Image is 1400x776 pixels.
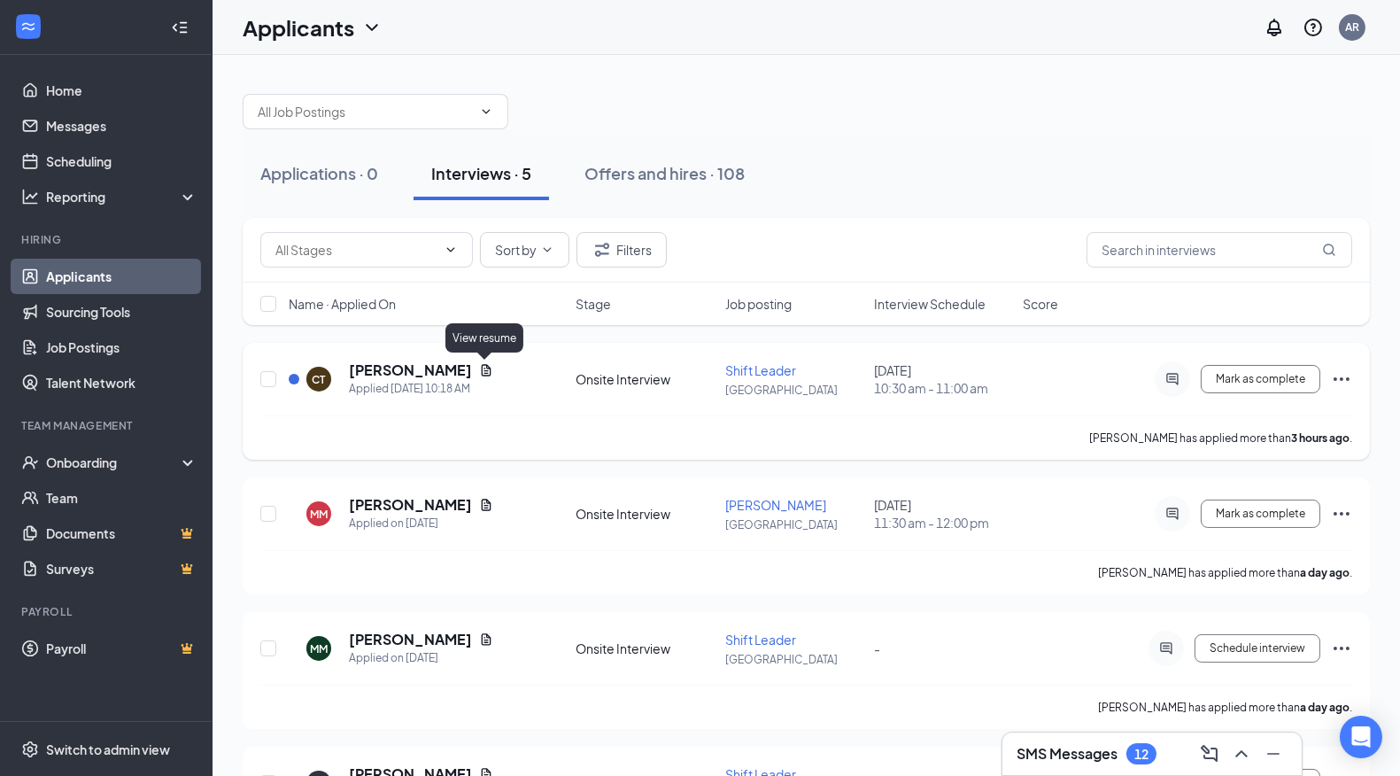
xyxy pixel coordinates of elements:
[349,515,493,532] div: Applied on [DATE]
[874,496,1012,532] div: [DATE]
[1210,642,1305,655] span: Schedule interview
[1263,743,1284,764] svg: Minimize
[1259,740,1288,768] button: Minimize
[1017,744,1118,764] h3: SMS Messages
[874,361,1012,397] div: [DATE]
[1201,500,1320,528] button: Mark as complete
[46,144,197,179] a: Scheduling
[479,632,493,647] svg: Document
[46,631,197,666] a: PayrollCrown
[310,641,328,656] div: MM
[46,454,182,471] div: Onboarding
[1195,634,1320,663] button: Schedule interview
[874,379,1012,397] span: 10:30 am - 11:00 am
[1098,700,1352,715] p: [PERSON_NAME] has applied more than .
[1087,232,1352,268] input: Search in interviews
[19,18,37,35] svg: WorkstreamLogo
[1162,507,1183,521] svg: ActiveChat
[21,232,194,247] div: Hiring
[576,640,714,657] div: Onsite Interview
[540,243,554,257] svg: ChevronDown
[1231,743,1252,764] svg: ChevronUp
[46,365,197,400] a: Talent Network
[46,741,170,758] div: Switch to admin view
[21,741,39,758] svg: Settings
[576,232,667,268] button: Filter Filters
[1264,17,1285,38] svg: Notifications
[46,330,197,365] a: Job Postings
[576,295,611,313] span: Stage
[480,232,569,268] button: Sort byChevronDown
[1300,566,1350,579] b: a day ago
[46,108,197,144] a: Messages
[46,480,197,516] a: Team
[725,362,796,378] span: Shift Leader
[1331,503,1352,524] svg: Ellipses
[1023,295,1058,313] span: Score
[1216,373,1305,385] span: Mark as complete
[1291,431,1350,445] b: 3 hours ago
[874,514,1012,532] span: 11:30 am - 12:00 pm
[1227,740,1256,768] button: ChevronUp
[584,162,745,184] div: Offers and hires · 108
[479,498,493,512] svg: Document
[260,162,378,184] div: Applications · 0
[576,505,714,523] div: Onsite Interview
[1340,716,1382,758] div: Open Intercom Messenger
[313,372,326,387] div: CT
[46,73,197,108] a: Home
[1201,365,1320,393] button: Mark as complete
[1199,743,1220,764] svg: ComposeMessage
[444,243,458,257] svg: ChevronDown
[21,604,194,619] div: Payroll
[46,294,197,330] a: Sourcing Tools
[243,12,354,43] h1: Applicants
[1089,431,1352,446] p: [PERSON_NAME] has applied more than .
[1303,17,1324,38] svg: QuestionInfo
[46,516,197,551] a: DocumentsCrown
[495,244,537,256] span: Sort by
[21,418,194,433] div: Team Management
[1195,740,1224,768] button: ComposeMessage
[725,295,792,313] span: Job posting
[1300,701,1350,714] b: a day ago
[874,640,880,656] span: -
[1098,565,1352,580] p: [PERSON_NAME] has applied more than .
[431,162,531,184] div: Interviews · 5
[1216,508,1305,520] span: Mark as complete
[21,454,39,471] svg: UserCheck
[275,240,437,260] input: All Stages
[349,361,472,380] h5: [PERSON_NAME]
[349,630,472,649] h5: [PERSON_NAME]
[725,632,796,648] span: Shift Leader
[46,188,198,206] div: Reporting
[592,239,613,260] svg: Filter
[479,105,493,119] svg: ChevronDown
[46,551,197,586] a: SurveysCrown
[21,188,39,206] svg: Analysis
[725,383,863,398] p: [GEOGRAPHIC_DATA]
[725,652,863,667] p: [GEOGRAPHIC_DATA]
[349,495,472,515] h5: [PERSON_NAME]
[1331,369,1352,390] svg: Ellipses
[1331,638,1352,659] svg: Ellipses
[171,19,189,36] svg: Collapse
[349,649,493,667] div: Applied on [DATE]
[361,17,383,38] svg: ChevronDown
[289,295,396,313] span: Name · Applied On
[445,323,523,353] div: View resume
[1156,641,1177,656] svg: ActiveChat
[725,497,826,513] span: [PERSON_NAME]
[46,259,197,294] a: Applicants
[1134,747,1149,762] div: 12
[349,380,493,398] div: Applied [DATE] 10:18 AM
[479,363,493,377] svg: Document
[1162,372,1183,386] svg: ActiveChat
[1345,19,1359,35] div: AR
[258,102,472,121] input: All Job Postings
[310,507,328,522] div: MM
[576,370,714,388] div: Onsite Interview
[725,517,863,532] p: [GEOGRAPHIC_DATA]
[874,295,986,313] span: Interview Schedule
[1322,243,1336,257] svg: MagnifyingGlass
